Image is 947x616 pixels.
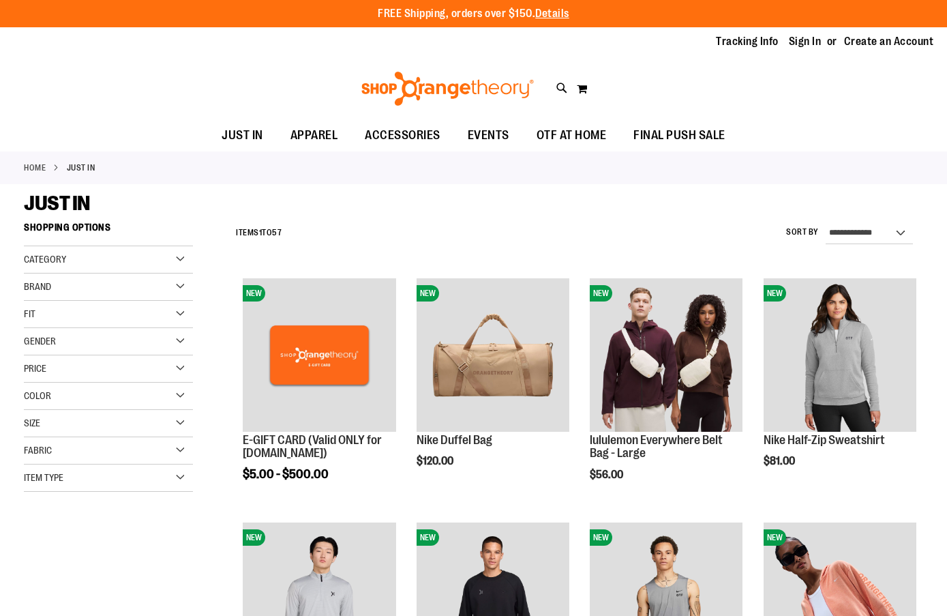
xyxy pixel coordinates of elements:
[764,433,885,447] a: Nike Half-Zip Sweatshirt
[583,272,749,516] div: product
[590,433,723,460] a: lululemon Everywhere Belt Bag - Large
[590,529,612,546] span: NEW
[764,278,916,433] a: Nike Half-Zip SweatshirtNEW
[24,390,51,401] span: Color
[764,278,916,431] img: Nike Half-Zip Sweatshirt
[378,6,569,22] p: FREE Shipping, orders over $150.
[24,336,56,347] span: Gender
[359,72,536,106] img: Shop Orangetheory
[410,272,576,502] div: product
[243,529,265,546] span: NEW
[243,467,329,481] span: $5.00 - $500.00
[590,285,612,302] span: NEW
[24,162,46,174] a: Home
[24,472,63,483] span: Item Type
[236,222,282,244] h2: Items to
[24,216,193,246] strong: Shopping Options
[259,228,262,237] span: 1
[764,285,786,302] span: NEW
[243,278,395,431] img: E-GIFT CARD (Valid ONLY for ShopOrangetheory.com)
[272,228,282,237] span: 57
[764,529,786,546] span: NEW
[417,455,455,467] span: $120.00
[844,34,934,49] a: Create an Account
[24,281,51,292] span: Brand
[590,278,742,433] a: lululemon Everywhere Belt Bag - LargeNEW
[222,120,263,151] span: JUST IN
[417,278,569,433] a: Nike Duffel BagNEW
[24,363,46,374] span: Price
[789,34,822,49] a: Sign In
[24,192,90,215] span: JUST IN
[67,162,95,174] strong: JUST IN
[243,285,265,302] span: NEW
[757,272,923,502] div: product
[417,529,439,546] span: NEW
[633,120,725,151] span: FINAL PUSH SALE
[417,285,439,302] span: NEW
[365,120,440,151] span: ACCESSORIES
[786,226,819,238] label: Sort By
[590,278,742,431] img: lululemon Everywhere Belt Bag - Large
[764,455,797,467] span: $81.00
[24,445,52,456] span: Fabric
[468,120,509,151] span: EVENTS
[535,8,569,20] a: Details
[290,120,338,151] span: APPAREL
[716,34,779,49] a: Tracking Info
[417,278,569,431] img: Nike Duffel Bag
[590,469,625,481] span: $56.00
[24,417,40,428] span: Size
[236,272,402,516] div: product
[243,278,395,433] a: E-GIFT CARD (Valid ONLY for ShopOrangetheory.com)NEW
[537,120,607,151] span: OTF AT HOME
[24,254,66,265] span: Category
[24,308,35,319] span: Fit
[243,433,382,460] a: E-GIFT CARD (Valid ONLY for [DOMAIN_NAME])
[417,433,492,447] a: Nike Duffel Bag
